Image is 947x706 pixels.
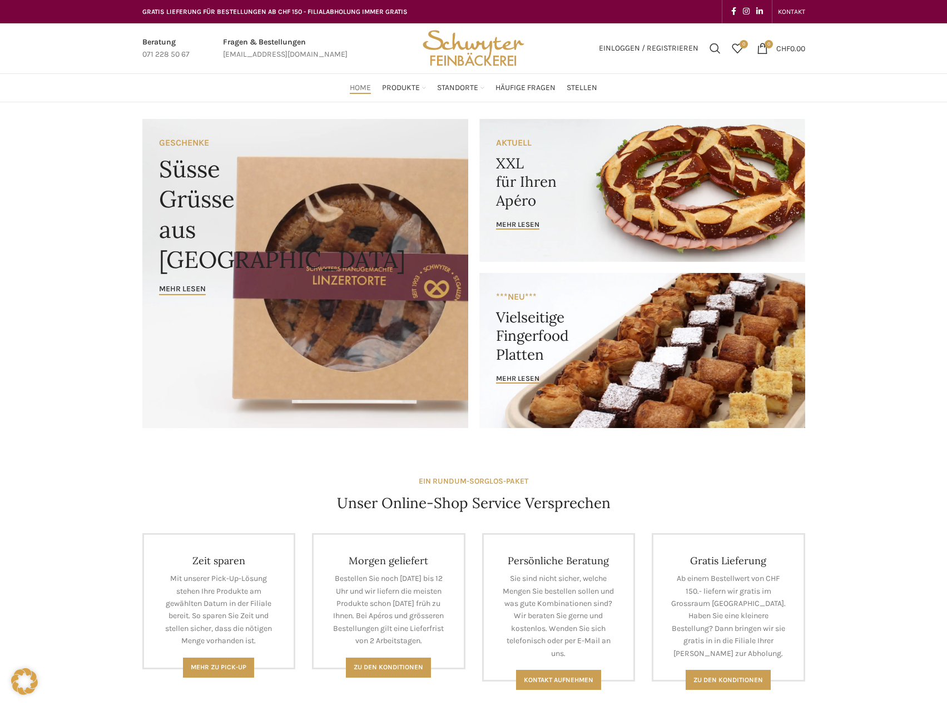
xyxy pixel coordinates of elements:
[137,77,811,99] div: Main navigation
[337,493,611,513] h4: Unser Online-Shop Service Versprechen
[437,83,478,93] span: Standorte
[765,40,773,48] span: 0
[161,554,277,567] h4: Zeit sparen
[704,37,726,59] a: Suchen
[751,37,811,59] a: 0 CHF0.00
[419,43,528,52] a: Site logo
[778,8,805,16] span: KONTAKT
[670,554,787,567] h4: Gratis Lieferung
[524,676,593,684] span: Kontakt aufnehmen
[354,663,423,671] span: Zu den Konditionen
[693,676,763,684] span: Zu den konditionen
[686,670,771,690] a: Zu den konditionen
[437,77,484,99] a: Standorte
[419,23,528,73] img: Bäckerei Schwyter
[753,4,766,19] a: Linkedin social link
[778,1,805,23] a: KONTAKT
[726,37,748,59] a: 0
[382,77,426,99] a: Produkte
[740,4,753,19] a: Instagram social link
[350,77,371,99] a: Home
[500,573,617,660] p: Sie sind nicht sicher, welche Mengen Sie bestellen sollen und was gute Kombinationen sind? Wir be...
[330,554,447,567] h4: Morgen geliefert
[776,43,805,53] bdi: 0.00
[772,1,811,23] div: Secondary navigation
[516,670,601,690] a: Kontakt aufnehmen
[161,573,277,647] p: Mit unserer Pick-Up-Lösung stehen Ihre Produkte am gewählten Datum in der Filiale bereit. So spar...
[726,37,748,59] div: Meine Wunschliste
[593,37,704,59] a: Einloggen / Registrieren
[142,8,408,16] span: GRATIS LIEFERUNG FÜR BESTELLUNGEN AB CHF 150 - FILIALABHOLUNG IMMER GRATIS
[191,663,246,671] span: Mehr zu Pick-Up
[330,573,447,647] p: Bestellen Sie noch [DATE] bis 12 Uhr und wir liefern die meisten Produkte schon [DATE] früh zu Ih...
[567,83,597,93] span: Stellen
[142,119,468,428] a: Banner link
[567,77,597,99] a: Stellen
[500,554,617,567] h4: Persönliche Beratung
[479,273,805,428] a: Banner link
[350,83,371,93] span: Home
[599,44,698,52] span: Einloggen / Registrieren
[495,83,556,93] span: Häufige Fragen
[495,77,556,99] a: Häufige Fragen
[346,658,431,678] a: Zu den Konditionen
[223,36,348,61] a: Infobox link
[382,83,420,93] span: Produkte
[419,476,528,486] strong: EIN RUNDUM-SORGLOS-PAKET
[479,119,805,262] a: Banner link
[740,40,748,48] span: 0
[670,573,787,660] p: Ab einem Bestellwert von CHF 150.- liefern wir gratis im Grossraum [GEOGRAPHIC_DATA]. Haben Sie e...
[142,36,190,61] a: Infobox link
[728,4,740,19] a: Facebook social link
[183,658,254,678] a: Mehr zu Pick-Up
[776,43,790,53] span: CHF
